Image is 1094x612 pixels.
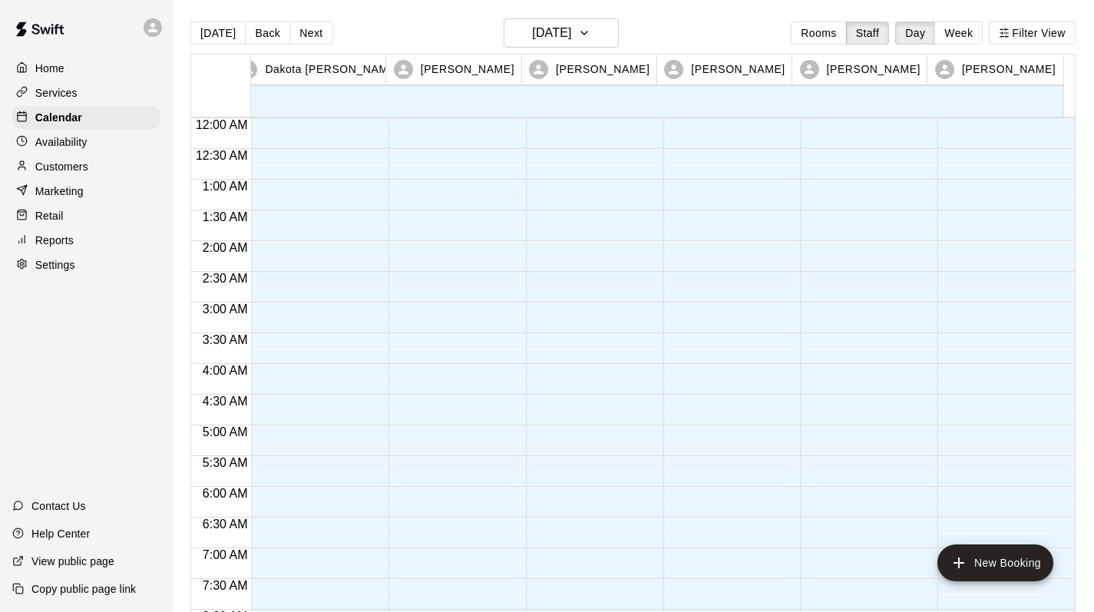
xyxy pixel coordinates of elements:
p: [PERSON_NAME] [827,61,920,78]
a: Home [12,57,160,80]
p: Customers [35,159,88,174]
span: 6:30 AM [199,518,252,531]
span: 3:30 AM [199,333,252,346]
a: Availability [12,131,160,154]
a: Marketing [12,180,160,203]
span: 1:30 AM [199,210,252,223]
span: 5:30 AM [199,456,252,469]
p: Availability [35,134,88,150]
span: 7:00 AM [199,548,252,561]
button: add [937,544,1053,581]
a: Retail [12,204,160,227]
span: 1:00 AM [199,180,252,193]
p: Copy public page link [31,581,136,597]
span: 4:00 AM [199,364,252,377]
span: 6:00 AM [199,487,252,500]
span: 4:30 AM [199,395,252,408]
a: Settings [12,253,160,276]
a: Services [12,81,160,104]
p: Settings [35,257,75,273]
button: Rooms [791,22,846,45]
span: 5:00 AM [199,425,252,438]
p: Reports [35,233,74,248]
button: [DATE] [504,18,619,48]
button: Back [245,22,290,45]
p: [PERSON_NAME] [691,61,785,78]
p: [PERSON_NAME] [421,61,514,78]
p: View public page [31,554,114,569]
button: Week [934,22,983,45]
p: Calendar [35,110,82,125]
p: Retail [35,208,64,223]
span: 3:00 AM [199,303,252,316]
span: 7:30 AM [199,579,252,592]
p: Help Center [31,526,90,541]
p: Marketing [35,184,84,199]
button: Next [289,22,332,45]
p: [PERSON_NAME] [962,61,1056,78]
a: Reports [12,229,160,252]
p: Home [35,61,64,76]
span: 12:30 AM [192,149,252,162]
button: [DATE] [190,22,246,45]
p: Services [35,85,78,101]
h6: [DATE] [532,22,571,44]
p: [PERSON_NAME] [556,61,649,78]
a: Customers [12,155,160,178]
span: 12:00 AM [192,118,252,131]
a: Calendar [12,106,160,129]
p: Dakota [PERSON_NAME] [265,61,399,78]
p: Contact Us [31,498,86,514]
button: Staff [846,22,890,45]
span: 2:30 AM [199,272,252,285]
span: 2:00 AM [199,241,252,254]
button: Day [895,22,935,45]
button: Filter View [989,22,1075,45]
